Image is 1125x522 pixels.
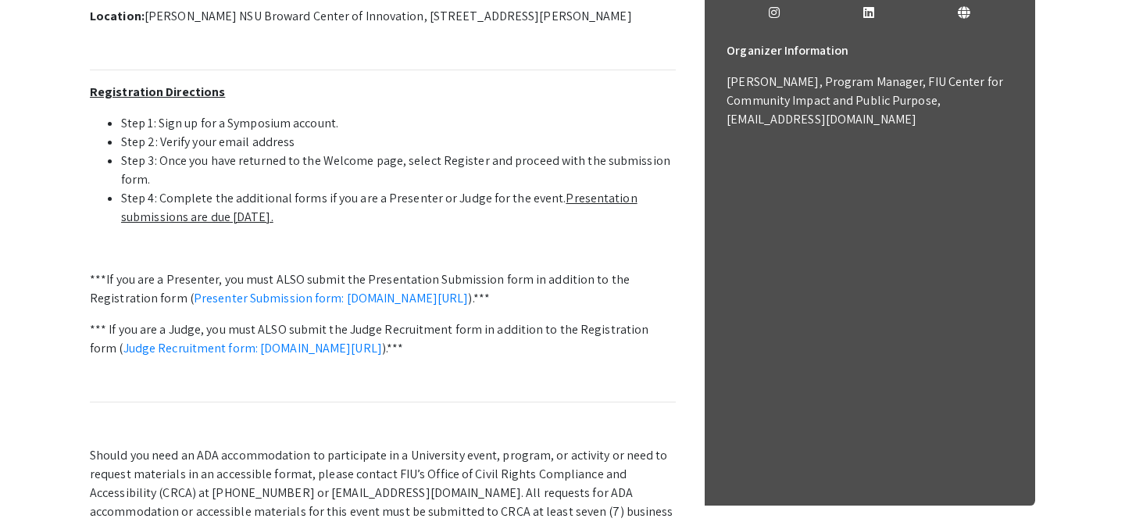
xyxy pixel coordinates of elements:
li: Step 3: Once you have returned to the Welcome page, select Register and proceed with the submissi... [121,152,676,189]
strong: Location: [90,8,145,24]
a: Judge Recruitment form: [DOMAIN_NAME][URL] [123,340,382,356]
li: Step 1: Sign up for a Symposium account. [121,114,676,133]
u: Registration Directions [90,84,225,100]
li: Step 2: Verify your email address [121,133,676,152]
u: Presentation submissions are due [DATE]. [121,190,637,225]
p: [PERSON_NAME] NSU Broward Center of Innovation, [STREET_ADDRESS][PERSON_NAME] [90,7,676,26]
p: ***If you are a Presenter, you must ALSO submit the Presentation Submission form in addition to t... [90,270,676,308]
iframe: Chat [12,452,66,510]
li: Step 4: Complete the additional forms if you are a Presenter or Judge for the event. [121,189,676,227]
a: Presenter Submission form: [DOMAIN_NAME][URL] [194,290,469,306]
p: *** If you are a Judge, you must ALSO submit the Judge Recruitment form in addition to the Regist... [90,320,676,358]
p: [PERSON_NAME], Program Manager, FIU Center for Community Impact and Public Purpose, [EMAIL_ADDRES... [727,73,1012,129]
h6: Organizer Information [727,35,1012,66]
